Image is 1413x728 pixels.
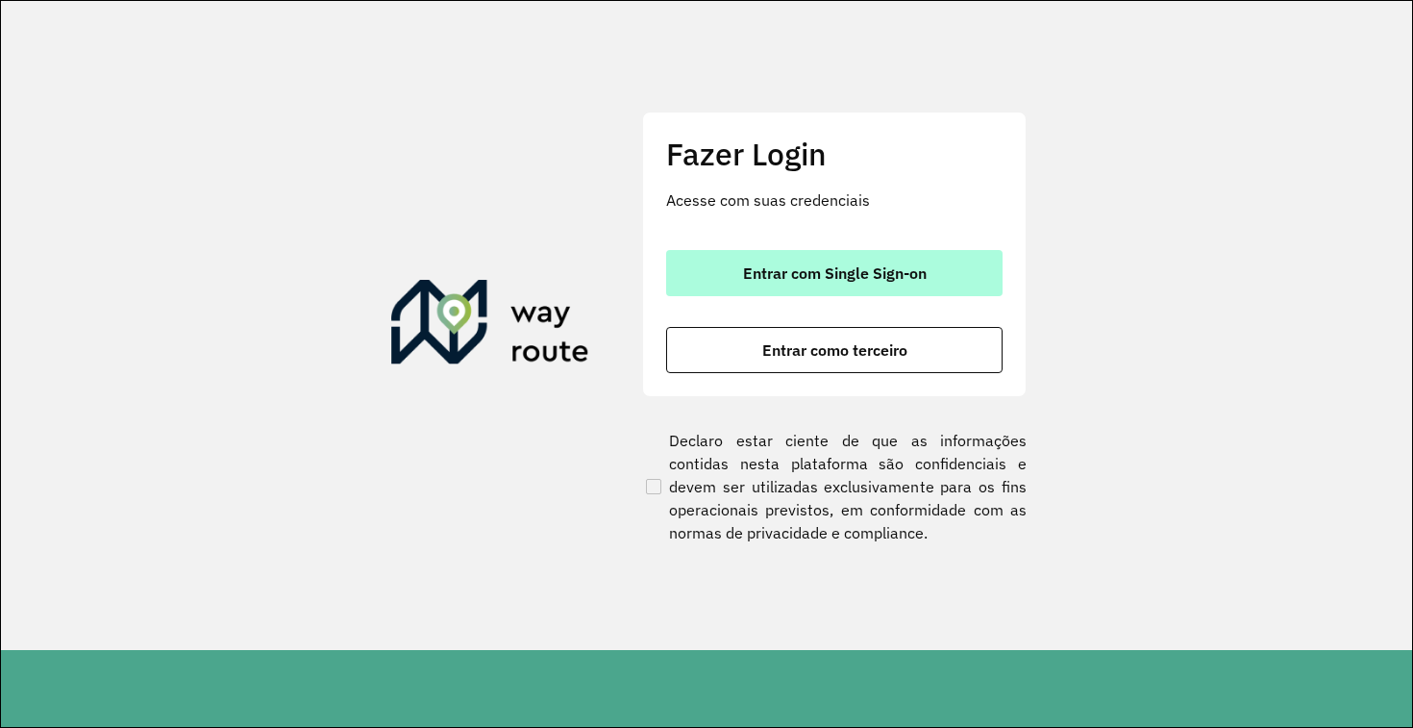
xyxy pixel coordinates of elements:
button: button [666,327,1003,373]
label: Declaro estar ciente de que as informações contidas nesta plataforma são confidenciais e devem se... [642,429,1027,544]
h2: Fazer Login [666,136,1003,172]
p: Acesse com suas credenciais [666,188,1003,212]
img: Roteirizador AmbevTech [391,280,589,372]
span: Entrar com Single Sign-on [743,265,927,281]
button: button [666,250,1003,296]
span: Entrar como terceiro [762,342,907,358]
